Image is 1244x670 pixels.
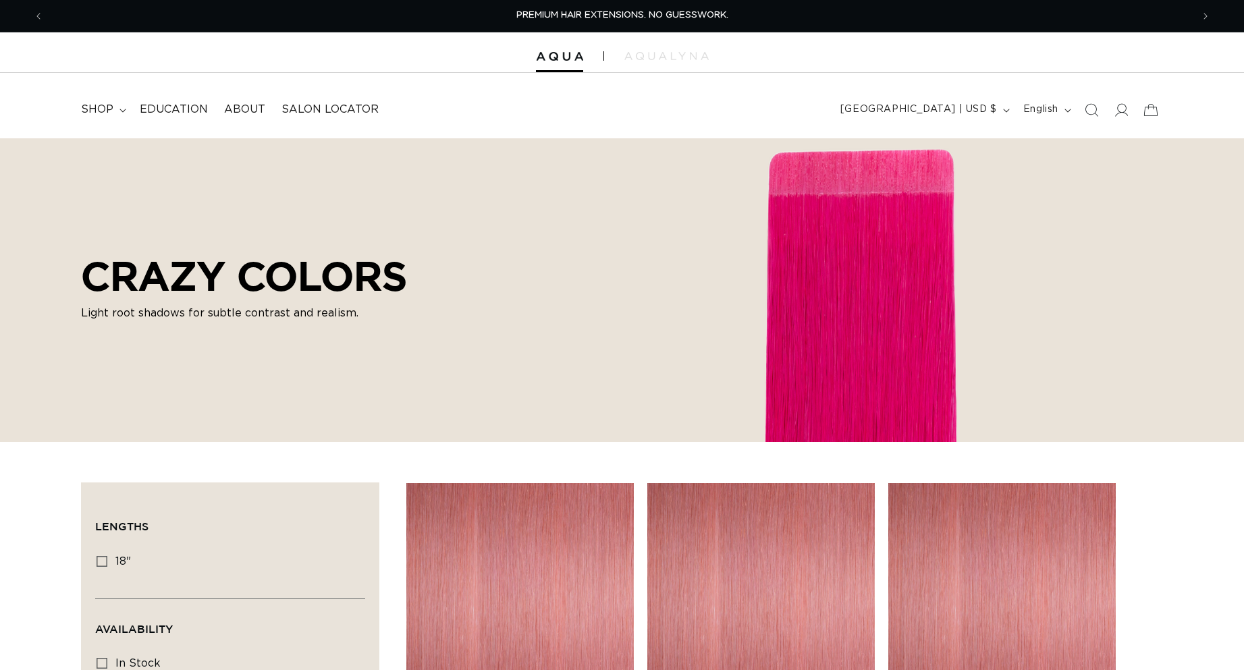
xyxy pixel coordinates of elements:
[1015,97,1077,123] button: English
[132,94,216,125] a: Education
[1191,3,1220,29] button: Next announcement
[115,658,161,669] span: In stock
[81,103,113,117] span: shop
[115,556,131,567] span: 18"
[81,252,407,300] h2: CRAZY COLORS
[216,94,273,125] a: About
[840,103,997,117] span: [GEOGRAPHIC_DATA] | USD $
[95,599,365,648] summary: Availability (0 selected)
[516,11,728,20] span: PREMIUM HAIR EXTENSIONS. NO GUESSWORK.
[140,103,208,117] span: Education
[81,305,407,321] p: Light root shadows for subtle contrast and realism.
[536,52,583,61] img: Aqua Hair Extensions
[95,623,173,635] span: Availability
[1023,103,1058,117] span: English
[281,103,379,117] span: Salon Locator
[24,3,53,29] button: Previous announcement
[624,52,709,60] img: aqualyna.com
[95,520,148,532] span: Lengths
[73,94,132,125] summary: shop
[224,103,265,117] span: About
[95,497,365,545] summary: Lengths (0 selected)
[1077,95,1106,125] summary: Search
[832,97,1015,123] button: [GEOGRAPHIC_DATA] | USD $
[273,94,387,125] a: Salon Locator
